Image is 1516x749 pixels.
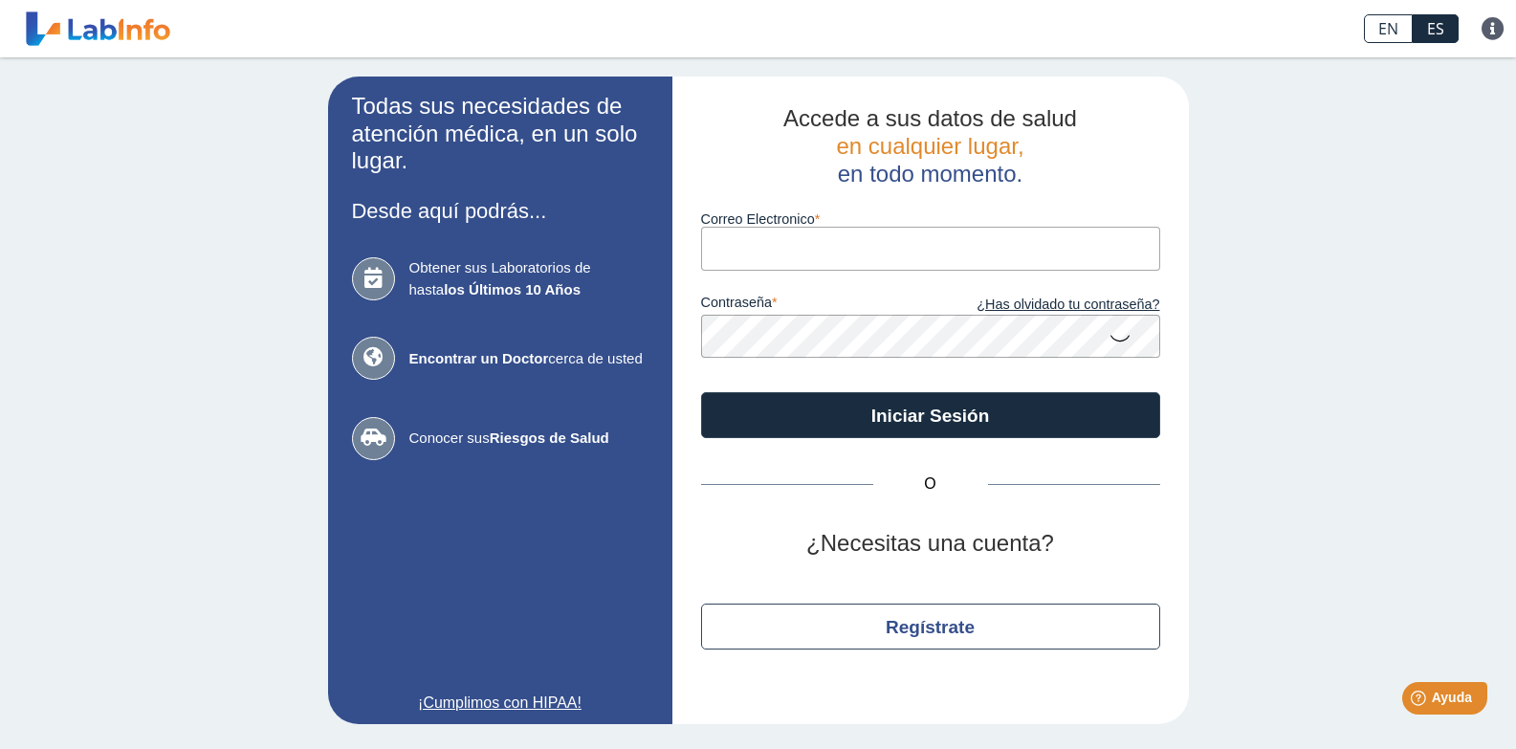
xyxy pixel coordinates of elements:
[444,281,581,297] b: los Últimos 10 Años
[1346,674,1495,728] iframe: Help widget launcher
[409,350,549,366] b: Encontrar un Doctor
[409,348,648,370] span: cerca de usted
[409,257,648,300] span: Obtener sus Laboratorios de hasta
[352,199,648,223] h3: Desde aquí podrás...
[701,530,1160,558] h2: ¿Necesitas una cuenta?
[836,133,1023,159] span: en cualquier lugar,
[352,93,648,175] h2: Todas sus necesidades de atención médica, en un solo lugar.
[1413,14,1459,43] a: ES
[701,392,1160,438] button: Iniciar Sesión
[931,295,1160,316] a: ¿Has olvidado tu contraseña?
[352,692,648,715] a: ¡Cumplimos con HIPAA!
[783,105,1077,131] span: Accede a sus datos de salud
[701,211,1160,227] label: Correo Electronico
[701,295,931,316] label: contraseña
[838,161,1022,187] span: en todo momento.
[409,428,648,450] span: Conocer sus
[1364,14,1413,43] a: EN
[701,604,1160,650] button: Regístrate
[873,473,988,496] span: O
[490,430,609,446] b: Riesgos de Salud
